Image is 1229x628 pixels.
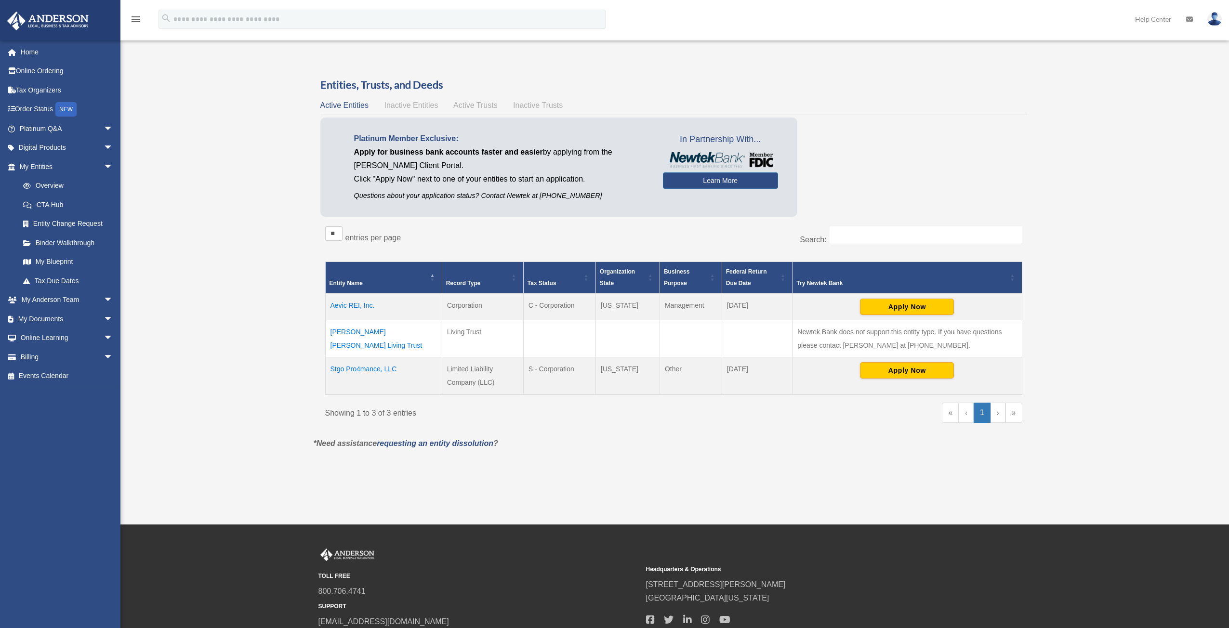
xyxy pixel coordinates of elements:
td: Newtek Bank does not support this entity type. If you have questions please contact [PERSON_NAME]... [793,320,1022,357]
a: My Blueprint [13,252,123,272]
a: [GEOGRAPHIC_DATA][US_STATE] [646,594,769,602]
small: SUPPORT [318,602,639,612]
a: My Anderson Teamarrow_drop_down [7,290,128,310]
td: Other [660,357,722,395]
th: Organization State: Activate to sort [595,262,660,294]
a: Digital Productsarrow_drop_down [7,138,128,157]
a: Entity Change Request [13,214,123,234]
a: Previous [959,403,974,423]
p: Questions about your application status? Contact Newtek at [PHONE_NUMBER] [354,190,648,202]
button: Apply Now [860,299,954,315]
th: Tax Status: Activate to sort [523,262,595,294]
img: Anderson Advisors Platinum Portal [318,549,376,561]
th: Entity Name: Activate to invert sorting [325,262,442,294]
td: Aevic REI, Inc. [325,293,442,320]
em: *Need assistance ? [314,439,498,447]
th: Business Purpose: Activate to sort [660,262,722,294]
span: Organization State [600,268,635,287]
th: Federal Return Due Date: Activate to sort [722,262,793,294]
div: Showing 1 to 3 of 3 entries [325,403,667,420]
td: Living Trust [442,320,523,357]
a: Binder Walkthrough [13,233,123,252]
a: Order StatusNEW [7,100,128,119]
td: [US_STATE] [595,293,660,320]
th: Record Type: Activate to sort [442,262,523,294]
label: entries per page [345,234,401,242]
td: [DATE] [722,293,793,320]
a: Home [7,42,128,62]
i: menu [130,13,142,25]
span: arrow_drop_down [104,309,123,329]
a: Overview [13,176,118,196]
td: [PERSON_NAME] [PERSON_NAME] Living Trust [325,320,442,357]
a: Platinum Q&Aarrow_drop_down [7,119,128,138]
td: [US_STATE] [595,357,660,395]
img: Anderson Advisors Platinum Portal [4,12,92,30]
span: Inactive Trusts [513,101,563,109]
td: C - Corporation [523,293,595,320]
td: S - Corporation [523,357,595,395]
a: Last [1005,403,1022,423]
i: search [161,13,172,24]
span: Record Type [446,280,481,287]
span: Business Purpose [664,268,689,287]
span: Entity Name [330,280,363,287]
div: NEW [55,102,77,117]
a: My Entitiesarrow_drop_down [7,157,123,176]
img: User Pic [1207,12,1222,26]
span: arrow_drop_down [104,138,123,158]
span: arrow_drop_down [104,290,123,310]
td: Corporation [442,293,523,320]
p: by applying from the [PERSON_NAME] Client Portal. [354,145,648,172]
img: NewtekBankLogoSM.png [668,152,773,168]
a: Learn More [663,172,778,189]
span: Inactive Entities [384,101,438,109]
p: Platinum Member Exclusive: [354,132,648,145]
span: Active Trusts [453,101,498,109]
a: Billingarrow_drop_down [7,347,128,366]
a: 1 [974,403,991,423]
td: Management [660,293,722,320]
span: Active Entities [320,101,369,109]
span: Tax Status [528,280,556,287]
a: Next [991,403,1005,423]
a: requesting an entity dissolution [377,439,493,447]
a: menu [130,17,142,25]
h3: Entities, Trusts, and Deeds [320,78,1027,92]
a: [EMAIL_ADDRESS][DOMAIN_NAME] [318,617,449,626]
label: Search: [800,235,826,244]
button: Apply Now [860,362,954,379]
a: Online Learningarrow_drop_down [7,328,128,348]
td: Stgo Pro4mance, LLC [325,357,442,395]
div: Try Newtek Bank [796,277,1007,289]
a: Events Calendar [7,366,128,386]
span: arrow_drop_down [104,119,123,139]
span: arrow_drop_down [104,328,123,348]
td: Limited Liability Company (LLC) [442,357,523,395]
th: Try Newtek Bank : Activate to sort [793,262,1022,294]
small: TOLL FREE [318,571,639,581]
a: Tax Due Dates [13,271,123,290]
a: Tax Organizers [7,80,128,100]
span: Federal Return Due Date [726,268,767,287]
a: 800.706.4741 [318,587,366,595]
a: First [942,403,959,423]
span: arrow_drop_down [104,347,123,367]
p: Click "Apply Now" next to one of your entities to start an application. [354,172,648,186]
span: Apply for business bank accounts faster and easier [354,148,543,156]
td: [DATE] [722,357,793,395]
a: CTA Hub [13,195,123,214]
a: Online Ordering [7,62,128,81]
small: Headquarters & Operations [646,564,967,575]
span: arrow_drop_down [104,157,123,177]
a: My Documentsarrow_drop_down [7,309,128,328]
a: [STREET_ADDRESS][PERSON_NAME] [646,580,786,589]
span: In Partnership With... [663,132,778,147]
